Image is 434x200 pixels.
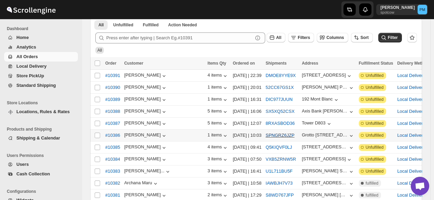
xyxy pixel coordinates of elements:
span: Dashboard [7,26,79,31]
button: [STREET_ADDRESS][PERSON_NAME] [302,180,355,187]
button: Users [4,160,78,169]
span: Configurations [7,189,79,194]
div: [DATE] | 22:39 [233,72,261,79]
span: Unfulfilled [366,109,384,114]
button: #10384 [101,154,124,165]
button: 4 items [207,72,229,79]
div: [DATE] | 16:41 [233,168,261,175]
button: S8WD767JFP [266,192,294,198]
button: VXB5ZRNW5R [266,157,296,162]
button: #10391 [101,70,124,81]
button: IAWBJH7V73 [266,181,293,186]
div: [PERSON_NAME] [GEOGRAPHIC_DATA] [PERSON_NAME][GEOGRAPHIC_DATA] [PERSON_NAME][GEOGRAPHIC_DATA] [302,192,348,197]
span: #10382 [105,180,120,187]
div: [DATE] | 17:29 [233,192,261,199]
button: 1 items [207,96,229,103]
div: [DATE] | 07:50 [233,156,261,163]
div: Tower D803 [302,120,325,125]
button: [STREET_ADDRESS] [302,156,353,163]
div: Axis Bank [PERSON_NAME] [PERSON_NAME] [GEOGRAPHIC_DATA] Sangamvadi [302,108,348,114]
div: [DATE] | 10:58 [233,180,261,187]
button: 8RXASBOD36 [266,121,295,126]
span: Unfulfilled [113,22,133,28]
button: [STREET_ADDRESS] Society, JVPD Scheme [302,144,355,151]
button: #10383 [101,166,124,177]
button: Local Delivery [397,97,425,102]
span: #10390 [105,84,120,91]
button: 1 items [207,132,229,139]
button: 4 items [207,144,229,151]
span: All [97,48,102,53]
span: Columns [326,35,344,40]
button: #10390 [101,82,124,93]
span: #10386 [105,132,120,139]
div: [DATE] | 10:03 [233,132,261,139]
div: [PERSON_NAME] [124,72,167,79]
button: Sort [351,33,373,42]
div: Open chat [411,177,429,195]
span: Products and Shipping [7,126,79,132]
span: Unfulfilled [366,157,384,162]
span: #10388 [105,108,120,115]
div: [DATE] | 16:31 [233,96,261,103]
button: Grotto [STREET_ADDRESS][PERSON_NAME][PERSON_NAME][PERSON_NAME], [GEOGRAPHIC_DATA] next to [PERSON... [302,132,355,139]
button: Cash Collection [4,169,78,179]
div: [DATE] | 16:06 [233,108,261,115]
div: 192 Mont Blanc [302,96,333,102]
div: [DATE] | 20:01 [233,84,261,91]
div: [PERSON_NAME] [124,144,167,151]
div: [STREET_ADDRESS] [302,156,346,161]
button: [PERSON_NAME] [124,120,167,127]
span: #10389 [105,96,120,103]
div: [PERSON_NAME] [124,156,167,163]
div: [PERSON_NAME] Shiv Sagar Estate Worli [302,168,348,173]
button: Local Delivery [397,133,425,138]
div: 3 items [207,168,229,175]
button: 3 items [207,156,229,163]
span: Unfulfilled [366,145,384,150]
button: ActionNeeded [164,20,201,30]
span: Standard Shipping [16,83,56,88]
button: Local Delivery [397,181,425,186]
button: 5 items [207,120,229,127]
span: Filter [388,35,398,40]
span: Fulfillment Status [359,61,393,66]
button: #10389 [101,94,124,105]
span: Customer [124,61,143,66]
img: ScrollEngine [5,1,57,18]
button: User menu [376,4,428,15]
div: 2 items [207,192,229,199]
span: Fulfilled [143,22,159,28]
button: 1 items [207,84,229,91]
p: [PERSON_NAME] [380,5,415,10]
div: [PERSON_NAME] [124,96,167,103]
button: SX5XQ52CSX [266,109,295,114]
div: [PERSON_NAME] Princess [PERSON_NAME] Road [PERSON_NAME][GEOGRAPHIC_DATA] [302,84,348,90]
div: Grotto [STREET_ADDRESS][PERSON_NAME][PERSON_NAME][PERSON_NAME], [GEOGRAPHIC_DATA] next to [PERSON... [302,132,348,137]
button: Columns [317,33,348,42]
button: #10387 [101,118,124,129]
span: Prateeksh Mehra [418,5,427,14]
div: [PERSON_NAME]... [124,168,164,173]
button: [PERSON_NAME] [124,84,167,91]
div: [PERSON_NAME] [124,108,167,115]
button: Local Delivery [397,109,425,114]
span: Filters [298,35,310,40]
button: 5 items [207,108,229,115]
div: Archana Maru [124,180,159,187]
span: Order [105,61,117,66]
button: #10385 [101,142,124,153]
span: fulfilled [366,181,378,186]
button: [PERSON_NAME] [124,192,167,199]
span: Action Needed [168,22,197,28]
span: Users [16,162,29,167]
button: Shipping & Calendar [4,133,78,143]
